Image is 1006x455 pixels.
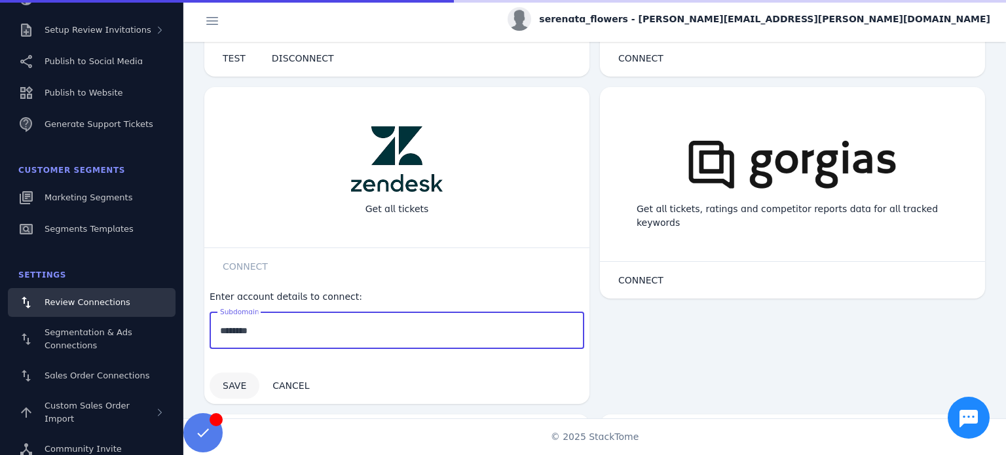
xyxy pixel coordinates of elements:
span: Custom Sales Order Import [45,401,130,424]
span: Segments Templates [45,224,134,234]
span: Publish to Website [45,88,122,98]
button: DISCONNECT [259,45,347,71]
div: Get all tickets [355,192,439,227]
span: Segmentation & Ads Connections [45,327,132,350]
button: TEST [210,45,259,71]
a: Generate Support Tickets [8,110,176,139]
a: Publish to Website [8,79,176,107]
a: Publish to Social Media [8,47,176,76]
span: CONNECT [618,276,663,285]
span: Customer Segments [18,166,125,175]
a: Marketing Segments [8,183,176,212]
img: profile.jpg [508,7,531,31]
span: Setup Review Invitations [45,25,151,35]
span: CANCEL [272,381,309,390]
span: Community Invite [45,444,122,454]
span: Settings [18,270,66,280]
img: zendesk.png [351,126,443,192]
span: CONNECT [618,54,663,63]
span: Review Connections [45,297,130,307]
img: gorgias.png [668,126,917,192]
mat-label: Subdomain [220,308,259,316]
span: Publish to Social Media [45,56,143,66]
span: DISCONNECT [272,54,334,63]
span: serenata_flowers - [PERSON_NAME][EMAIL_ADDRESS][PERSON_NAME][DOMAIN_NAME] [539,12,990,26]
span: Sales Order Connections [45,371,149,380]
button: serenata_flowers - [PERSON_NAME][EMAIL_ADDRESS][PERSON_NAME][DOMAIN_NAME] [508,7,990,31]
span: TEST [223,54,246,63]
a: Sales Order Connections [8,361,176,390]
span: Generate Support Tickets [45,119,153,129]
button: SAVE [210,373,259,399]
a: Segments Templates [8,215,176,244]
button: CONNECT [605,45,677,71]
a: Segmentation & Ads Connections [8,319,176,359]
button: CONNECT [605,267,677,293]
button: CANCEL [259,373,322,399]
div: Enter account details to connect: [210,290,584,304]
span: SAVE [223,380,246,391]
div: Get all tickets, ratings and competitor reports data for all tracked keywords [626,192,959,240]
span: © 2025 StackTome [551,430,639,444]
a: Review Connections [8,288,176,317]
span: Marketing Segments [45,192,132,202]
